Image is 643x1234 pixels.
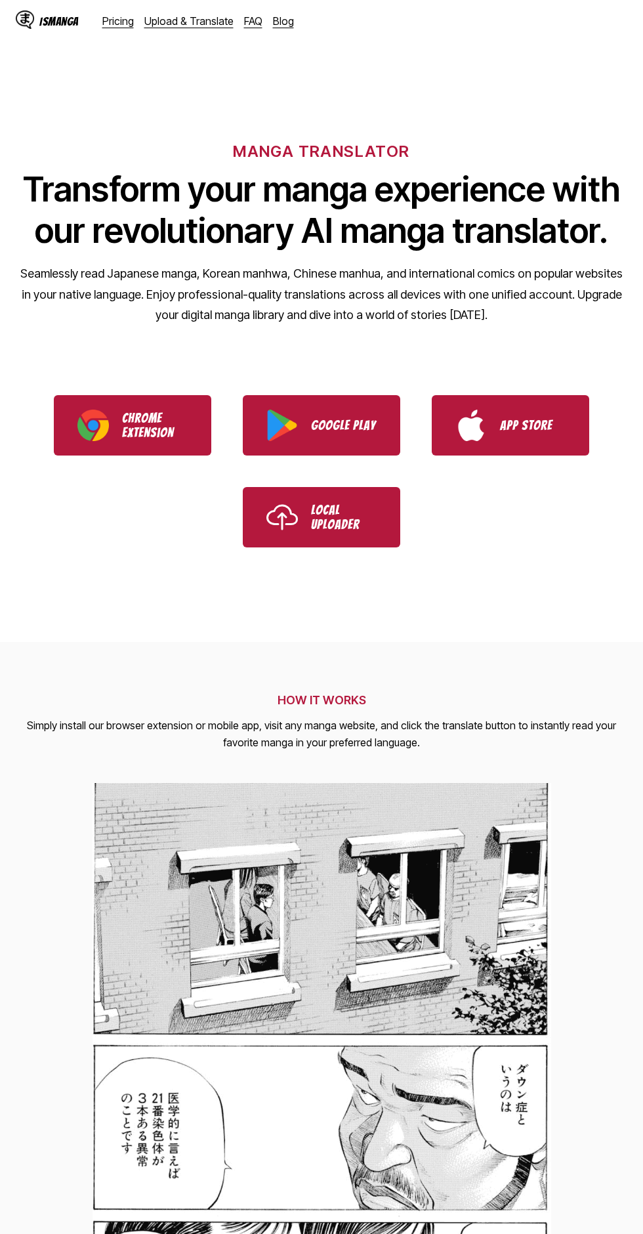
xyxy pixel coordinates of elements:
[500,418,566,433] p: App Store
[266,410,298,441] img: Google Play logo
[54,395,211,456] a: Download IsManga Chrome Extension
[16,717,627,751] p: Simply install our browser extension or mobile app, visit any manga website, and click the transl...
[432,395,589,456] a: Download IsManga from App Store
[102,14,134,28] a: Pricing
[244,14,262,28] a: FAQ
[273,14,294,28] a: Blog
[266,501,298,533] img: Upload icon
[16,11,102,32] a: IsManga LogoIsManga
[16,693,627,707] h2: HOW IT WORKS
[39,15,79,28] div: IsManga
[311,418,377,433] p: Google Play
[311,503,377,532] p: Local Uploader
[455,410,487,441] img: App Store logo
[77,410,109,441] img: Chrome logo
[243,487,400,547] a: Use IsManga Local Uploader
[243,395,400,456] a: Download IsManga from Google Play
[16,11,34,29] img: IsManga Logo
[233,142,409,161] h6: MANGA TRANSLATOR
[122,411,188,440] p: Chrome Extension
[144,14,234,28] a: Upload & Translate
[20,169,623,251] h1: Transform your manga experience with our revolutionary AI manga translator.
[20,263,623,326] p: Seamlessly read Japanese manga, Korean manhwa, Chinese manhua, and international comics on popula...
